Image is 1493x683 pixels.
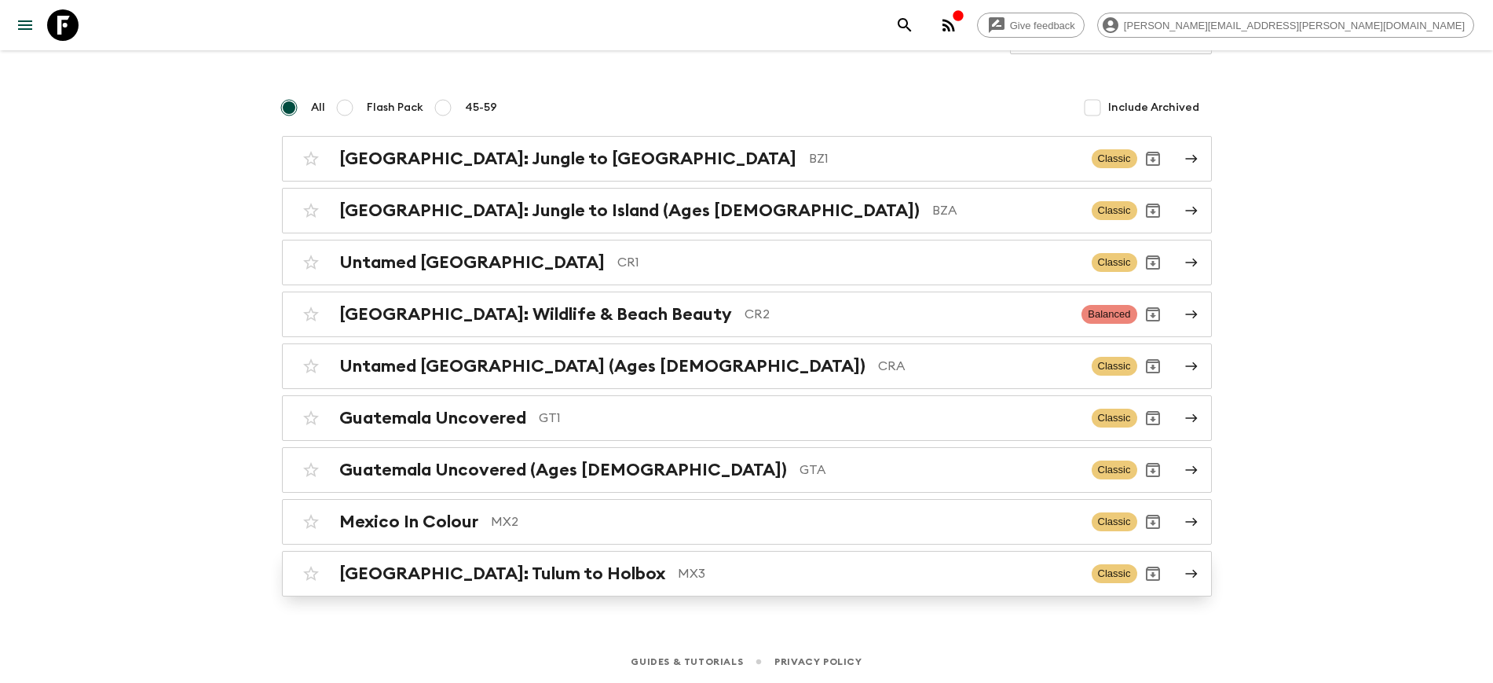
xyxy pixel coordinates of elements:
[339,512,478,532] h2: Mexico In Colour
[977,13,1085,38] a: Give feedback
[889,9,920,41] button: search adventures
[339,149,796,169] h2: [GEOGRAPHIC_DATA]: Jungle to [GEOGRAPHIC_DATA]
[774,653,862,670] a: Privacy Policy
[1092,253,1137,272] span: Classic
[282,136,1212,182] a: [GEOGRAPHIC_DATA]: Jungle to [GEOGRAPHIC_DATA]BZ1ClassicArchive
[1137,299,1169,330] button: Archive
[1137,195,1169,226] button: Archive
[282,551,1212,597] a: [GEOGRAPHIC_DATA]: Tulum to HolboxMX3ClassicArchive
[282,188,1212,233] a: [GEOGRAPHIC_DATA]: Jungle to Island (Ages [DEMOGRAPHIC_DATA])BZAClassicArchive
[1092,149,1137,168] span: Classic
[932,201,1079,220] p: BZA
[282,447,1212,493] a: Guatemala Uncovered (Ages [DEMOGRAPHIC_DATA])GTAClassicArchive
[1137,454,1169,486] button: Archive
[1137,402,1169,434] button: Archive
[539,409,1079,428] p: GT1
[1001,20,1084,31] span: Give feedback
[339,304,732,325] h2: [GEOGRAPHIC_DATA]: Wildlife & Beach Beauty
[1092,409,1137,428] span: Classic
[282,292,1212,337] a: [GEOGRAPHIC_DATA]: Wildlife & Beach BeautyCR2BalancedArchive
[339,408,526,428] h2: Guatemala Uncovered
[809,149,1079,168] p: BZ1
[1081,305,1136,324] span: Balanced
[282,343,1212,389] a: Untamed [GEOGRAPHIC_DATA] (Ages [DEMOGRAPHIC_DATA])CRAClassicArchive
[678,564,1079,583] p: MX3
[1137,247,1169,278] button: Archive
[1092,564,1137,583] span: Classic
[367,100,423,116] span: Flash Pack
[282,240,1212,285] a: Untamed [GEOGRAPHIC_DATA]CR1ClassicArchive
[339,564,665,584] h2: [GEOGRAPHIC_DATA]: Tulum to Holbox
[491,512,1079,531] p: MX2
[1097,13,1474,38] div: [PERSON_NAME][EMAIL_ADDRESS][PERSON_NAME][DOMAIN_NAME]
[282,499,1212,545] a: Mexico In ColourMX2ClassicArchive
[1115,20,1473,31] span: [PERSON_NAME][EMAIL_ADDRESS][PERSON_NAME][DOMAIN_NAME]
[617,253,1079,272] p: CR1
[1137,558,1169,589] button: Archive
[311,100,325,116] span: All
[465,100,497,116] span: 45-59
[1108,100,1199,116] span: Include Archived
[9,9,41,41] button: menu
[339,460,787,480] h2: Guatemala Uncovered (Ages [DEMOGRAPHIC_DATA])
[1092,461,1137,479] span: Classic
[1137,351,1169,382] button: Archive
[1137,143,1169,174] button: Archive
[339,252,605,273] h2: Untamed [GEOGRAPHIC_DATA]
[1137,506,1169,538] button: Archive
[1092,201,1137,220] span: Classic
[339,356,865,376] h2: Untamed [GEOGRAPHIC_DATA] (Ages [DEMOGRAPHIC_DATA])
[800,461,1079,479] p: GTA
[745,305,1070,324] p: CR2
[339,200,920,221] h2: [GEOGRAPHIC_DATA]: Jungle to Island (Ages [DEMOGRAPHIC_DATA])
[1092,357,1137,376] span: Classic
[878,357,1079,376] p: CRA
[1092,512,1137,531] span: Classic
[282,395,1212,441] a: Guatemala UncoveredGT1ClassicArchive
[631,653,743,670] a: Guides & Tutorials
